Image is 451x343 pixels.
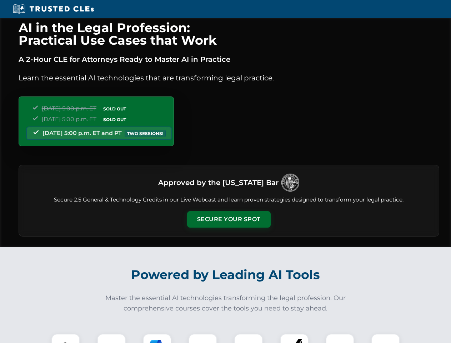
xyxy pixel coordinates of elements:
img: Trusted CLEs [11,4,96,14]
h2: Powered by Leading AI Tools [28,262,424,287]
p: Master the essential AI technologies transforming the legal profession. Our comprehensive courses... [101,293,351,314]
span: SOLD OUT [101,105,129,113]
h1: AI in the Legal Profession: Practical Use Cases that Work [19,21,439,46]
p: A 2-Hour CLE for Attorneys Ready to Master AI in Practice [19,54,439,65]
span: SOLD OUT [101,116,129,123]
h3: Approved by the [US_STATE] Bar [158,176,279,189]
p: Secure 2.5 General & Technology Credits in our Live Webcast and learn proven strategies designed ... [27,196,430,204]
span: [DATE] 5:00 p.m. ET [42,116,96,123]
span: [DATE] 5:00 p.m. ET [42,105,96,112]
button: Secure Your Spot [187,211,271,228]
img: Logo [281,174,299,192]
p: Learn the essential AI technologies that are transforming legal practice. [19,72,439,84]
